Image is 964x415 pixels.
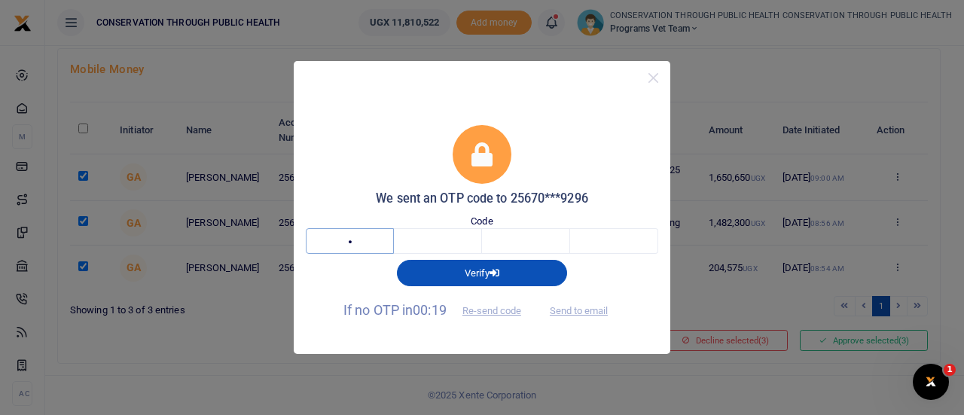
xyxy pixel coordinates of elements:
[944,364,956,376] span: 1
[343,302,534,318] span: If no OTP in
[397,260,567,285] button: Verify
[642,67,664,89] button: Close
[471,214,493,229] label: Code
[913,364,949,400] iframe: Intercom live chat
[306,191,658,206] h5: We sent an OTP code to 25670***9296
[413,302,447,318] span: 00:19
